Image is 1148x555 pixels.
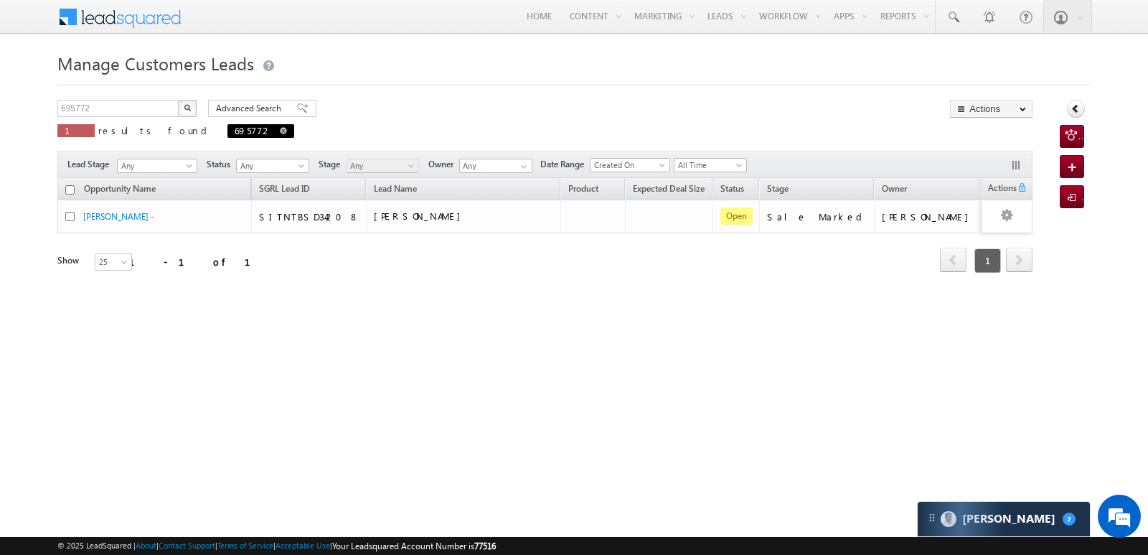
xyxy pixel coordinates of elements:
span: Actions [982,180,1017,199]
button: Actions [950,100,1032,118]
span: 1 [65,124,88,136]
div: 1 - 1 of 1 [129,253,268,270]
a: Any [346,159,419,173]
input: Type to Search [459,159,532,173]
span: Owner [882,183,907,194]
span: results found [98,124,212,136]
a: Any [117,159,197,173]
a: Stage [760,181,796,200]
div: [PERSON_NAME] [882,210,976,223]
a: Show All Items [513,159,531,174]
span: Opportunity Name [84,183,156,194]
a: SGRL Lead ID [252,181,317,200]
span: 1 [974,248,1001,273]
span: 25 [95,256,133,269]
a: Opportunity Name [77,181,163,200]
a: next [1006,249,1032,272]
span: Created On [591,159,665,172]
span: Open [720,207,753,225]
a: Any [236,159,309,173]
span: Lead Name [367,181,424,200]
span: prev [940,248,966,272]
span: Status [207,158,236,171]
a: Expected Deal Size [626,181,712,200]
img: carter-drag [926,512,938,523]
div: carter-dragCarter[PERSON_NAME]7 [917,501,1091,537]
span: Any [118,159,192,172]
span: Any [347,159,415,172]
input: Check all records [65,185,75,195]
span: [PERSON_NAME] [374,210,468,222]
a: Contact Support [159,541,215,550]
img: Search [184,104,191,111]
span: © 2025 LeadSquared | | | | | [57,539,496,553]
div: Show [57,254,83,267]
a: prev [940,249,966,272]
span: Any [237,159,305,172]
span: next [1006,248,1032,272]
span: Stage [319,158,346,171]
div: SITNTBSD34208 [259,210,359,223]
a: [PERSON_NAME] - [83,211,154,222]
a: About [136,541,156,550]
a: Created On [590,158,670,172]
span: 695772 [235,124,273,136]
span: SGRL Lead ID [259,183,310,194]
span: Manage Customers Leads [57,52,254,75]
span: All Time [674,159,743,172]
a: Status [713,181,751,200]
span: Lead Stage [67,158,115,171]
span: Advanced Search [216,102,286,115]
span: 77516 [474,541,496,551]
a: Terms of Service [217,541,273,550]
span: Owner [428,158,459,171]
a: All Time [674,158,747,172]
span: Product [568,183,598,194]
span: Date Range [540,158,590,171]
span: Expected Deal Size [633,183,705,194]
span: Stage [767,183,789,194]
span: 7 [1063,513,1076,526]
span: Your Leadsquared Account Number is [332,541,496,551]
div: Sale Marked [767,210,867,223]
a: 25 [95,253,132,271]
a: Acceptable Use [276,541,330,550]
